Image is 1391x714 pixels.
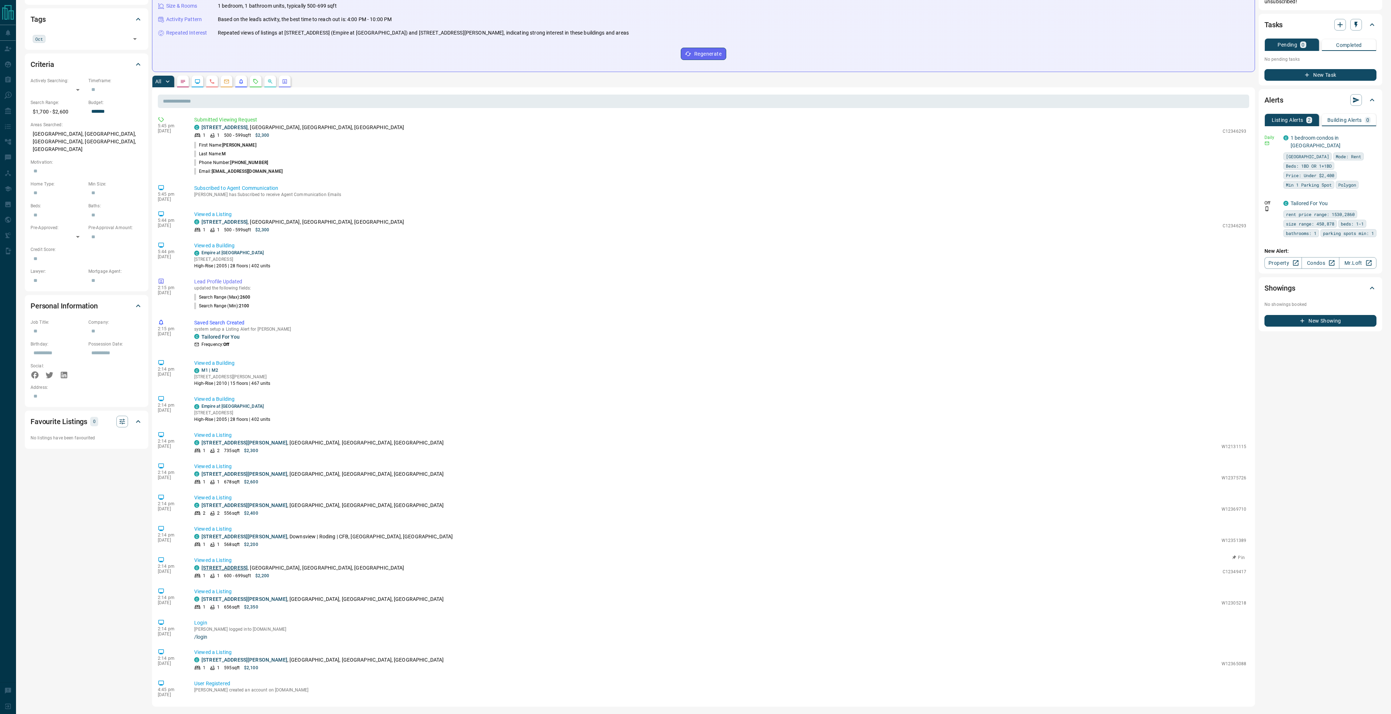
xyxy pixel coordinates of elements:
[194,416,271,423] p: High-Rise | 2005 | 28 floors | 402 units
[194,471,199,476] div: condos.ca
[158,595,183,600] p: 2:14 pm
[1286,211,1355,218] span: rent price range: 1530,2860
[158,197,183,202] p: [DATE]
[224,447,240,454] p: 735 sqft
[158,470,183,475] p: 2:14 pm
[31,77,85,84] p: Actively Searching:
[201,596,287,602] a: [STREET_ADDRESS][PERSON_NAME]
[1302,42,1304,47] p: 0
[255,573,269,579] p: $2,200
[201,124,248,130] a: [STREET_ADDRESS]
[194,359,1246,367] p: Viewed a Building
[31,363,85,369] p: Social:
[194,219,199,224] div: condos.ca
[194,431,1246,439] p: Viewed a Listing
[194,657,199,662] div: condos.ca
[31,13,45,25] h2: Tags
[1222,661,1246,667] p: W12365088
[1286,230,1316,237] span: bathrooms: 1
[194,192,1246,197] p: [PERSON_NAME] has Subscribed to receive Agent Communication Emails
[201,334,240,340] a: Tailored For You
[31,246,143,253] p: Credit Score:
[158,564,183,569] p: 2:14 pm
[217,447,220,454] p: 2
[194,380,271,387] p: High-Rise | 2010 | 15 floors | 467 units
[194,159,268,166] p: Phone Number:
[1338,181,1356,188] span: Polygon
[244,447,258,454] p: $2,300
[201,250,264,255] a: Empire at [GEOGRAPHIC_DATA]
[1341,220,1364,227] span: beds: 1-1
[158,600,183,605] p: [DATE]
[1308,117,1311,123] p: 2
[201,218,404,226] p: , [GEOGRAPHIC_DATA], [GEOGRAPHIC_DATA], [GEOGRAPHIC_DATA]
[224,573,251,579] p: 600 - 699 sqft
[1264,16,1376,33] div: Tasks
[158,326,183,331] p: 2:15 pm
[201,439,444,447] p: , [GEOGRAPHIC_DATA], [GEOGRAPHIC_DATA], [GEOGRAPHIC_DATA]
[201,470,444,478] p: , [GEOGRAPHIC_DATA], [GEOGRAPHIC_DATA], [GEOGRAPHIC_DATA]
[31,224,85,231] p: Pre-Approved:
[217,541,220,548] p: 1
[244,665,258,671] p: $2,100
[1264,141,1270,146] svg: Email
[194,286,1246,291] p: updated the following fields:
[217,573,220,579] p: 1
[194,634,1246,640] a: /login
[31,416,87,427] h2: Favourite Listings
[88,341,143,347] p: Possession Date:
[31,159,143,165] p: Motivation:
[194,125,199,130] div: condos.ca
[1286,153,1329,160] span: [GEOGRAPHIC_DATA]
[1264,279,1376,297] div: Showings
[88,268,143,275] p: Mortgage Agent:
[88,77,143,84] p: Timeframe:
[194,116,1246,124] p: Submitted Viewing Request
[158,475,183,480] p: [DATE]
[194,294,251,300] p: Search Range (Max) :
[201,440,287,446] a: [STREET_ADDRESS][PERSON_NAME]
[201,404,264,409] a: Empire at [GEOGRAPHIC_DATA]
[158,128,183,133] p: [DATE]
[88,203,143,209] p: Baths:
[158,439,183,444] p: 2:14 pm
[1264,69,1376,81] button: New Task
[158,223,183,228] p: [DATE]
[1323,230,1374,237] span: parking spots min: 1
[31,341,85,347] p: Birthday:
[1264,282,1295,294] h2: Showings
[1222,475,1246,481] p: W12375726
[1228,554,1249,561] button: Pin
[1327,117,1362,123] p: Building Alerts
[1264,206,1270,211] svg: Push Notification Only
[224,79,229,84] svg: Emails
[194,256,271,263] p: [STREET_ADDRESS]
[218,29,629,37] p: Repeated views of listings at [STREET_ADDRESS] (Empire at [GEOGRAPHIC_DATA]) and [STREET_ADDRESS]...
[194,242,1246,250] p: Viewed a Building
[194,251,199,256] div: condos.ca
[224,479,240,485] p: 678 sqft
[158,532,183,538] p: 2:14 pm
[1339,257,1376,269] a: Mr.Loft
[201,534,287,539] a: [STREET_ADDRESS][PERSON_NAME]
[1222,600,1246,606] p: W12305218
[31,413,143,430] div: Favourite Listings0
[194,627,1246,632] p: [PERSON_NAME] logged into [DOMAIN_NAME]
[201,124,404,131] p: , [GEOGRAPHIC_DATA], [GEOGRAPHIC_DATA], [GEOGRAPHIC_DATA]
[201,471,287,477] a: [STREET_ADDRESS][PERSON_NAME]
[201,657,287,663] a: [STREET_ADDRESS][PERSON_NAME]
[155,79,161,84] p: All
[31,268,85,275] p: Lawyer:
[158,290,183,295] p: [DATE]
[31,99,85,106] p: Search Range:
[1264,94,1283,106] h2: Alerts
[201,595,444,603] p: , [GEOGRAPHIC_DATA], [GEOGRAPHIC_DATA], [GEOGRAPHIC_DATA]
[194,503,199,508] div: condos.ca
[194,211,1246,218] p: Viewed a Listing
[158,569,183,574] p: [DATE]
[158,331,183,336] p: [DATE]
[1264,301,1376,308] p: No showings booked
[1286,172,1334,179] span: Price: Under $2,400
[222,143,256,148] span: [PERSON_NAME]
[224,665,240,671] p: 595 sqft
